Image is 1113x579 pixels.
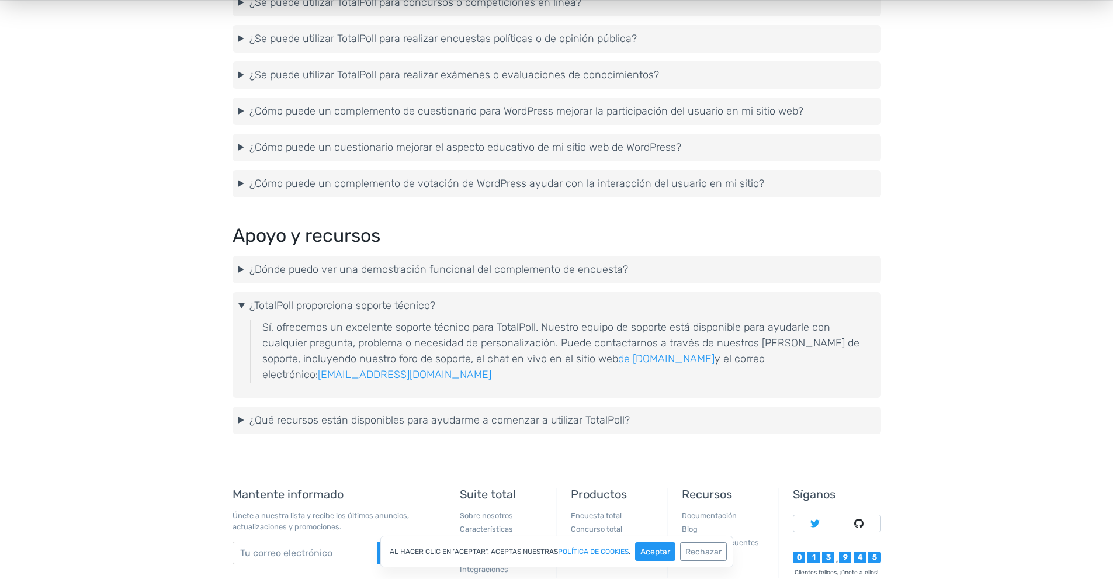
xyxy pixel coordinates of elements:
[793,487,835,501] font: Síganos
[249,299,435,312] font: ¿TotalPoll proporciona soporte técnico?
[238,140,875,155] summary: ¿Cómo puede un cuestionario mejorar el aspecto educativo de mi sitio web de WordPress?
[682,525,698,533] a: Blog
[810,519,820,528] img: Sigue a TotalSuite en Twitter
[460,565,508,574] a: Integraciones
[238,262,875,278] summary: ¿Dónde puedo ver una demostración funcional del complemento de encuesta?
[262,321,859,365] font: Sí, ofrecemos un excelente soporte técnico para TotalPoll. Nuestro equipo de soporte está disponi...
[682,511,737,520] a: Documentación
[249,32,637,45] font: ¿Se puede utilizar TotalPoll para realizar encuestas políticas o de opinión pública?
[238,412,875,428] summary: ¿Qué recursos están disponibles para ayudarme a comenzar a utilizar TotalPoll?
[629,547,630,556] font: .
[618,352,715,365] a: de [DOMAIN_NAME]
[795,568,879,576] font: Clientes felices, ¡únete a ellos!
[558,547,629,556] font: política de cookies
[238,298,875,314] summary: ¿TotalPoll proporciona soporte técnico?
[390,547,558,556] font: Al hacer clic en "Aceptar", aceptas nuestras
[635,542,675,561] button: Aceptar
[238,67,875,83] summary: ¿Se puede utilizar TotalPoll para realizar exámenes o evaluaciones de conocimientos?
[571,487,627,501] font: Productos
[460,487,516,501] font: Suite total
[262,352,765,381] font: y el correo electrónico:
[571,525,622,533] a: Concurso total
[640,547,670,557] font: Aceptar
[571,511,622,520] a: Encuesta total
[460,525,513,533] a: Características
[249,68,659,81] font: ¿Se puede utilizar TotalPoll para realizar exámenes o evaluaciones de conocimientos?
[249,263,628,276] font: ¿Dónde puedo ver una demostración funcional del complemento de encuesta?
[249,141,681,154] font: ¿Cómo puede un cuestionario mejorar el aspecto educativo de mi sitio web de WordPress?
[318,368,491,381] a: [EMAIL_ADDRESS][DOMAIN_NAME]
[558,548,629,555] a: política de cookies
[249,414,630,427] font: ¿Qué recursos están disponibles para ayudarme a comenzar a utilizar TotalPoll?
[238,103,875,119] summary: ¿Cómo puede un complemento de cuestionario para WordPress mejorar la participación del usuario en...
[238,176,875,192] summary: ¿Cómo puede un complemento de votación de WordPress ayudar con la interacción del usuario en mi s...
[680,542,727,561] button: Rechazar
[233,487,344,501] font: Mantente informado
[460,511,513,520] a: Sobre nosotros
[682,487,732,501] font: Recursos
[238,31,875,47] summary: ¿Se puede utilizar TotalPoll para realizar encuestas políticas o de opinión pública?
[685,547,722,557] font: Rechazar
[233,511,409,531] font: Únete a nuestra lista y recibe los últimos anuncios, actualizaciones y promociones.
[249,177,764,190] font: ¿Cómo puede un complemento de votación de WordPress ayudar con la interacción del usuario en mi s...
[249,105,803,117] font: ¿Cómo puede un complemento de cuestionario para WordPress mejorar la participación del usuario en...
[854,519,864,528] img: Sigue a TotalSuite en Github
[233,224,380,247] font: Apoyo y recursos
